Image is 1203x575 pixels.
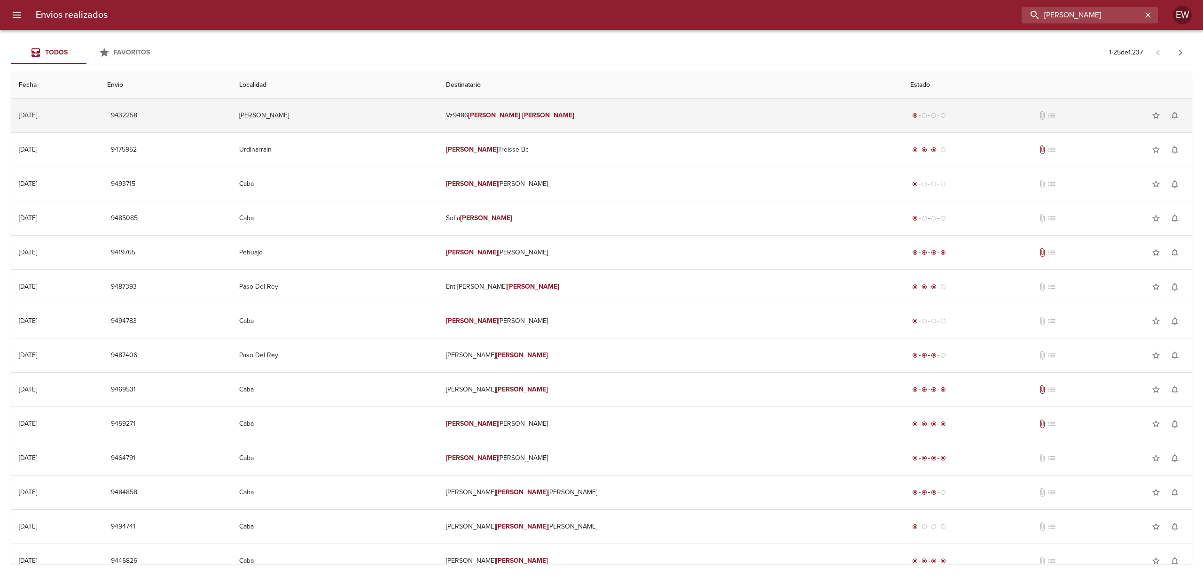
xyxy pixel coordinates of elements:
[1038,556,1047,566] span: No tiene documentos adjuntos
[1147,277,1165,296] button: Agregar a favoritos
[1151,488,1161,497] span: star_border
[910,453,948,463] div: Entregado
[1165,517,1184,536] button: Activar notificaciones
[111,487,137,498] span: 9484858
[100,72,232,99] th: Envio
[922,318,927,324] span: radio_button_unchecked
[931,353,937,358] span: radio_button_checked
[940,250,946,255] span: radio_button_checked
[446,454,498,462] em: [PERSON_NAME]
[910,488,948,497] div: En viaje
[19,180,37,188] div: [DATE]
[232,373,438,406] td: Caba
[1170,248,1180,257] span: notifications_none
[912,250,918,255] span: radio_button_checked
[931,215,937,221] span: radio_button_unchecked
[931,181,937,187] span: radio_button_unchecked
[232,441,438,475] td: Caba
[940,284,946,290] span: radio_button_unchecked
[922,387,927,392] span: radio_button_checked
[1170,385,1180,394] span: notifications_none
[1038,419,1047,429] span: Tiene documentos adjuntos
[111,555,137,567] span: 9445826
[1165,449,1184,468] button: Activar notificaciones
[438,373,903,406] td: [PERSON_NAME]
[1165,346,1184,365] button: Activar notificaciones
[912,558,918,564] span: radio_button_checked
[19,248,37,256] div: [DATE]
[922,147,927,153] span: radio_button_checked
[107,381,140,399] button: 9469531
[19,385,37,393] div: [DATE]
[922,558,927,564] span: radio_button_checked
[232,270,438,304] td: Paso Del Rey
[1038,385,1047,394] span: Tiene documentos adjuntos
[1047,179,1056,189] span: No tiene pedido asociado
[1147,140,1165,159] button: Agregar a favoritos
[910,351,948,360] div: En viaje
[1047,419,1056,429] span: No tiene pedido asociado
[1038,351,1047,360] span: No tiene documentos adjuntos
[940,421,946,427] span: radio_button_checked
[438,236,903,269] td: [PERSON_NAME]
[1047,214,1056,223] span: No tiene pedido asociado
[446,180,498,188] em: [PERSON_NAME]
[1147,517,1165,536] button: Agregar a favoritos
[107,244,139,261] button: 9419765
[36,8,108,23] h6: Envios realizados
[910,419,948,429] div: Entregado
[6,4,28,26] button: menu
[1151,556,1161,566] span: star_border
[1022,7,1142,23] input: buscar
[910,522,948,531] div: Generado
[438,167,903,201] td: [PERSON_NAME]
[107,415,139,433] button: 9459271
[940,147,946,153] span: radio_button_unchecked
[912,147,918,153] span: radio_button_checked
[1151,316,1161,326] span: star_border
[1147,47,1169,57] span: Pagina anterior
[496,557,548,565] em: [PERSON_NAME]
[11,72,100,99] th: Fecha
[940,113,946,118] span: radio_button_unchecked
[107,210,141,227] button: 9485085
[1147,414,1165,433] button: Agregar a favoritos
[1147,346,1165,365] button: Agregar a favoritos
[107,518,139,536] button: 9494741
[940,215,946,221] span: radio_button_unchecked
[903,72,1192,99] th: Estado
[111,452,135,464] span: 9464791
[1170,282,1180,291] span: notifications_none
[107,450,139,467] button: 9464791
[107,141,141,159] button: 9475952
[1047,111,1056,120] span: No tiene pedido asociado
[232,338,438,372] td: Paso Del Rey
[1151,453,1161,463] span: star_border
[1173,6,1192,24] div: EW
[438,201,903,235] td: Sofia
[1151,111,1161,120] span: star_border
[1147,380,1165,399] button: Agregar a favoritos
[1047,385,1056,394] span: No tiene pedido asociado
[912,490,918,495] span: radio_button_checked
[438,304,903,338] td: [PERSON_NAME]
[1147,552,1165,570] button: Agregar a favoritos
[1038,453,1047,463] span: No tiene documentos adjuntos
[1170,316,1180,326] span: notifications_none
[438,510,903,544] td: [PERSON_NAME] [PERSON_NAME]
[940,353,946,358] span: radio_button_unchecked
[232,201,438,235] td: Caba
[1147,209,1165,228] button: Agregar a favoritos
[1165,140,1184,159] button: Activar notificaciones
[19,317,37,325] div: [DATE]
[1151,145,1161,154] span: star_border
[446,317,498,325] em: [PERSON_NAME]
[922,215,927,221] span: radio_button_unchecked
[1151,282,1161,291] span: star_border
[931,318,937,324] span: radio_button_unchecked
[19,111,37,119] div: [DATE]
[912,524,918,529] span: radio_button_checked
[922,113,927,118] span: radio_button_unchecked
[912,181,918,187] span: radio_button_checked
[922,353,927,358] span: radio_button_checked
